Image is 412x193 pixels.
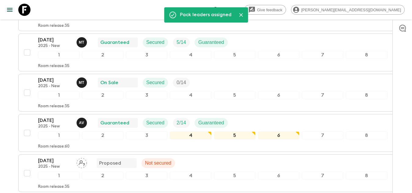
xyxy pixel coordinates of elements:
p: [DATE] [38,77,72,84]
div: 4 [170,131,211,139]
p: Guaranteed [198,119,224,127]
button: search adventures [210,4,222,16]
div: 3 [126,131,167,139]
div: Secured [143,38,168,47]
p: Guaranteed [100,39,129,46]
p: Room release: 35 [38,104,70,109]
p: [DATE] [38,36,72,44]
p: Room release: 35 [38,184,70,189]
div: Secured [143,78,168,88]
div: 6 [258,172,299,180]
div: 1 [38,172,80,180]
div: Trip Fill [173,78,190,88]
div: 5 [214,51,256,59]
p: Room release: 35 [38,64,70,69]
p: [DATE] [38,117,72,124]
div: 6 [258,131,299,139]
div: 8 [346,131,387,139]
span: Andre Van Berg [77,120,88,124]
p: Secured [146,39,165,46]
div: 2 [82,131,124,139]
p: M T [79,80,84,85]
div: 8 [346,172,387,180]
div: 5 [214,131,256,139]
p: 2 / 14 [177,119,186,127]
div: 7 [302,131,343,139]
div: 8 [346,91,387,99]
button: MT [77,77,88,88]
p: 5 / 14 [177,39,186,46]
span: Assign pack leader [77,160,87,165]
p: 2025 - New [38,164,72,169]
span: Give feedback [254,8,286,12]
button: [DATE]2025 - NewAssign pack leaderProposedNot secured12345678Room release:35 [18,154,394,192]
p: A V [79,120,84,125]
p: Guaranteed [100,119,129,127]
p: [DATE] [38,157,72,164]
div: 7 [302,91,343,99]
div: 6 [258,51,299,59]
div: 4 [170,51,211,59]
p: Secured [146,79,165,86]
button: MT [77,37,88,48]
div: 1 [38,51,80,59]
p: 2025 - New [38,44,72,48]
a: Give feedback [244,5,286,15]
div: 2 [82,172,124,180]
div: 5 [214,91,256,99]
div: [PERSON_NAME][EMAIL_ADDRESS][DOMAIN_NAME] [291,5,405,15]
div: 6 [258,91,299,99]
div: Trip Fill [173,38,190,47]
div: Not secured [142,158,175,168]
div: 2 [82,91,124,99]
p: Guaranteed [198,39,224,46]
div: Trip Fill [173,118,190,128]
p: M T [79,40,84,45]
p: Room release: 35 [38,23,70,28]
div: 1 [38,131,80,139]
div: 8 [346,51,387,59]
p: Not secured [145,159,171,167]
div: Pack leaders assigned [180,9,231,21]
button: [DATE]2025 - NewMatheus TenorioGuaranteedSecuredTrip FillGuaranteed12345678Room release:35 [18,34,394,71]
p: Secured [146,119,165,127]
span: Matheus Tenorio [77,39,88,44]
div: 3 [126,172,167,180]
div: 7 [302,172,343,180]
div: 5 [214,172,256,180]
p: 2025 - New [38,124,72,129]
span: [PERSON_NAME][EMAIL_ADDRESS][DOMAIN_NAME] [298,8,404,12]
button: Close [236,10,245,20]
span: Matheus Tenorio [77,79,88,84]
div: 4 [170,172,211,180]
div: 3 [126,91,167,99]
p: 0 / 14 [177,79,186,86]
div: Secured [143,118,168,128]
p: On Sale [100,79,118,86]
button: [DATE]2025 - NewAndre Van BergGuaranteedSecuredTrip FillGuaranteed12345678Room release:60 [18,114,394,152]
button: menu [4,4,16,16]
p: Proposed [99,159,121,167]
div: 4 [170,91,211,99]
div: 1 [38,91,80,99]
p: Room release: 60 [38,144,70,149]
div: 2 [82,51,124,59]
button: [DATE]2025 - NewMatheus TenorioOn SaleSecuredTrip Fill12345678Room release:35 [18,74,394,112]
button: AV [77,118,88,128]
div: 7 [302,51,343,59]
div: 3 [126,51,167,59]
p: 2025 - New [38,84,72,89]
